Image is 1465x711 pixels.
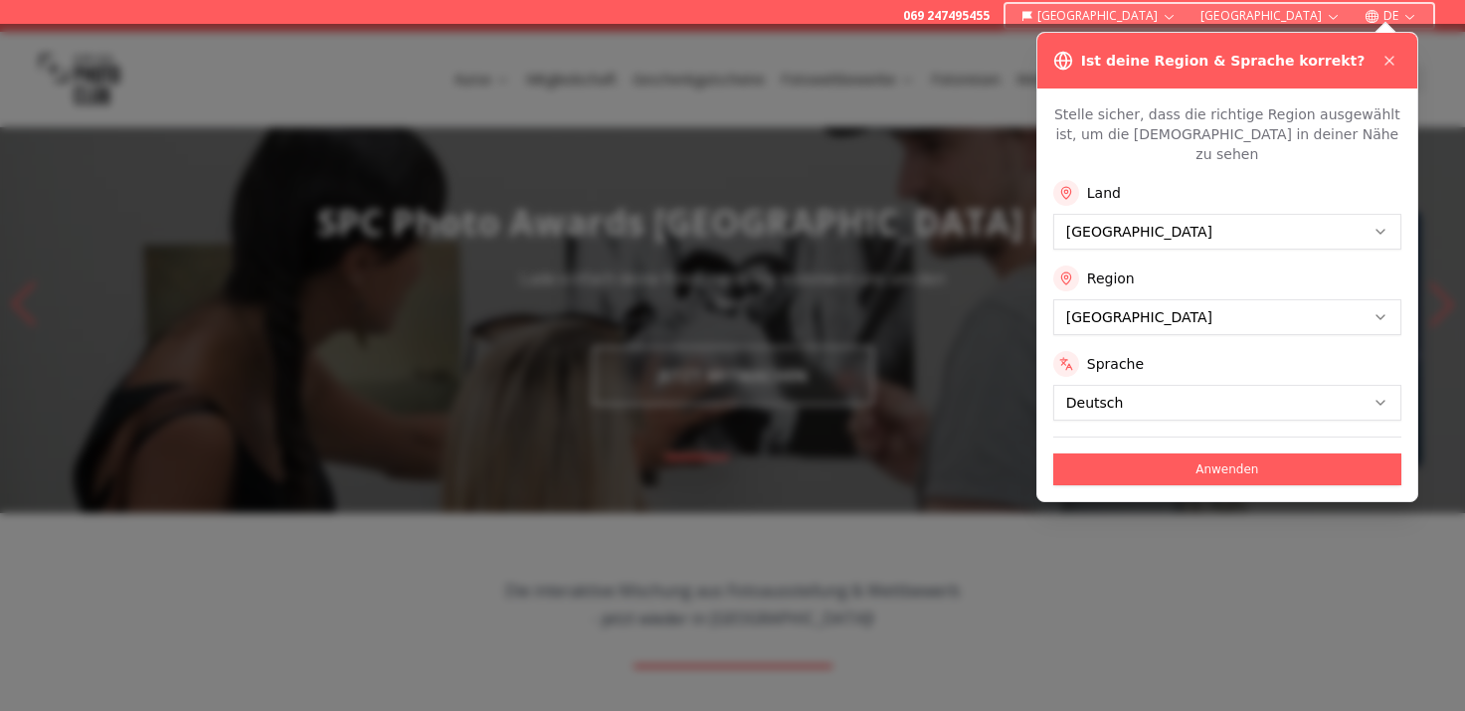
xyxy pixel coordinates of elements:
[1087,354,1144,374] label: Sprache
[1053,453,1401,485] button: Anwenden
[1081,51,1365,71] h3: Ist deine Region & Sprache korrekt?
[1053,104,1401,164] p: Stelle sicher, dass die richtige Region ausgewählt ist, um die [DEMOGRAPHIC_DATA] in deiner Nähe ...
[1192,4,1349,28] button: [GEOGRAPHIC_DATA]
[1013,4,1186,28] button: [GEOGRAPHIC_DATA]
[1087,268,1135,288] label: Region
[903,8,990,24] a: 069 247495455
[1087,183,1121,203] label: Land
[1357,4,1425,28] button: DE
